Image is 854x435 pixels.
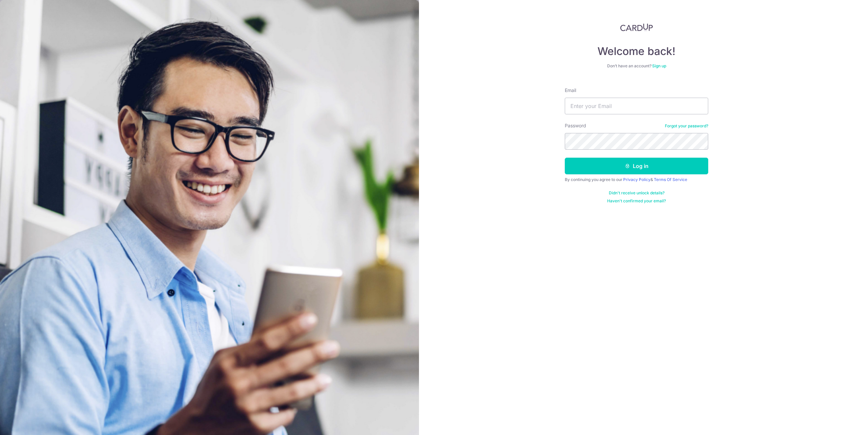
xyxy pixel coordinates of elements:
a: Didn't receive unlock details? [609,190,665,196]
input: Enter your Email [565,98,708,114]
div: Don’t have an account? [565,63,708,69]
label: Password [565,122,586,129]
img: CardUp Logo [620,23,653,31]
a: Haven't confirmed your email? [607,198,666,204]
h4: Welcome back! [565,45,708,58]
a: Privacy Policy [623,177,651,182]
div: By continuing you agree to our & [565,177,708,182]
a: Forgot your password? [665,123,708,129]
a: Terms Of Service [654,177,687,182]
a: Sign up [652,63,666,68]
label: Email [565,87,576,94]
button: Log in [565,158,708,174]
